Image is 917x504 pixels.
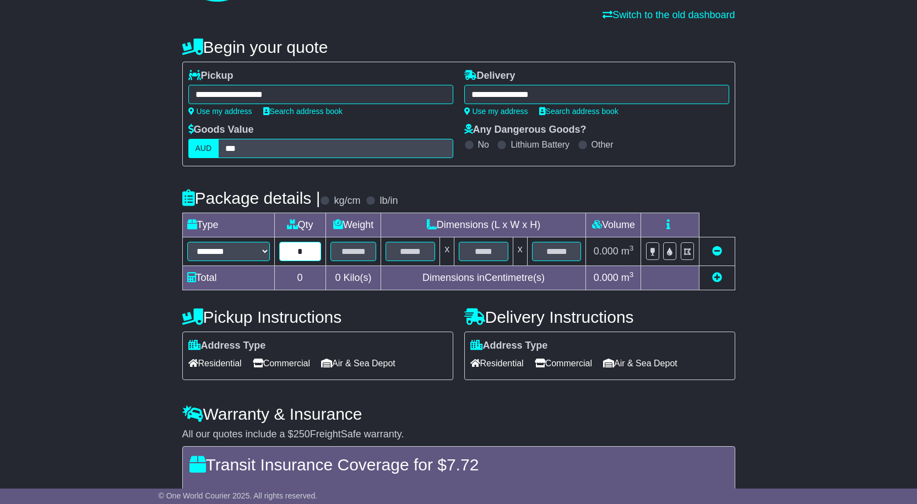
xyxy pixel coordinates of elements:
a: Add new item [712,272,722,283]
label: Lithium Battery [511,139,569,150]
label: Goods Value [188,124,254,136]
span: 0 [335,272,340,283]
td: Kilo(s) [325,266,381,290]
td: Total [182,266,274,290]
sup: 3 [630,244,634,252]
span: Commercial [535,355,592,372]
span: m [621,246,634,257]
label: lb/in [379,195,398,207]
a: Use my address [188,107,252,116]
span: Air & Sea Depot [321,355,395,372]
a: Switch to the old dashboard [603,9,735,20]
span: © One World Courier 2025. All rights reserved. [159,491,318,500]
span: Residential [470,355,524,372]
span: Air & Sea Depot [603,355,677,372]
span: Commercial [253,355,310,372]
a: Search address book [539,107,618,116]
td: Qty [274,213,325,237]
h4: Delivery Instructions [464,308,735,326]
label: AUD [188,139,219,158]
label: Delivery [464,70,516,82]
h4: Begin your quote [182,38,735,56]
span: Residential [188,355,242,372]
label: Other [592,139,614,150]
td: Dimensions in Centimetre(s) [381,266,586,290]
td: Type [182,213,274,237]
span: 0.000 [594,246,618,257]
td: Dimensions (L x W x H) [381,213,586,237]
span: m [621,272,634,283]
td: Volume [586,213,641,237]
a: Remove this item [712,246,722,257]
span: 7.72 [447,456,479,474]
span: 250 [294,429,310,440]
td: 0 [274,266,325,290]
span: 0.000 [594,272,618,283]
h4: Pickup Instructions [182,308,453,326]
a: Search address book [263,107,343,116]
sup: 3 [630,270,634,279]
h4: Warranty & Insurance [182,405,735,423]
h4: Package details | [182,189,321,207]
label: kg/cm [334,195,360,207]
label: No [478,139,489,150]
label: Any Dangerous Goods? [464,124,587,136]
td: x [513,237,527,266]
a: Use my address [464,107,528,116]
td: x [440,237,454,266]
label: Pickup [188,70,234,82]
label: Address Type [188,340,266,352]
label: Address Type [470,340,548,352]
h4: Transit Insurance Coverage for $ [189,456,728,474]
div: All our quotes include a $ FreightSafe warranty. [182,429,735,441]
td: Weight [325,213,381,237]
